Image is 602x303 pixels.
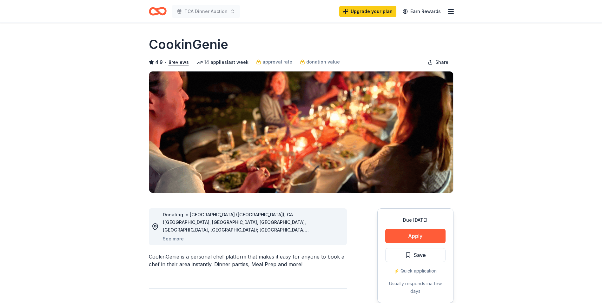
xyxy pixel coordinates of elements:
[149,71,453,193] img: Image for CookinGenie
[149,36,228,53] h1: CookinGenie
[184,8,228,15] span: TCA Dinner Auction
[339,6,396,17] a: Upgrade your plan
[423,56,453,69] button: Share
[385,248,446,262] button: Save
[149,4,167,19] a: Home
[399,6,445,17] a: Earn Rewards
[300,58,340,66] a: donation value
[164,60,167,65] span: •
[306,58,340,66] span: donation value
[385,280,446,295] div: Usually responds in a few days
[169,58,189,66] button: 8reviews
[414,251,426,259] span: Save
[385,229,446,243] button: Apply
[385,216,446,224] div: Due [DATE]
[262,58,292,66] span: approval rate
[155,58,163,66] span: 4.9
[196,58,248,66] div: 14 applies last week
[172,5,240,18] button: TCA Dinner Auction
[385,267,446,275] div: ⚡️ Quick application
[256,58,292,66] a: approval rate
[435,58,448,66] span: Share
[149,253,347,268] div: CookinGenie is a personal chef platform that makes it easy for anyone to book a chef in their are...
[163,235,184,243] button: See more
